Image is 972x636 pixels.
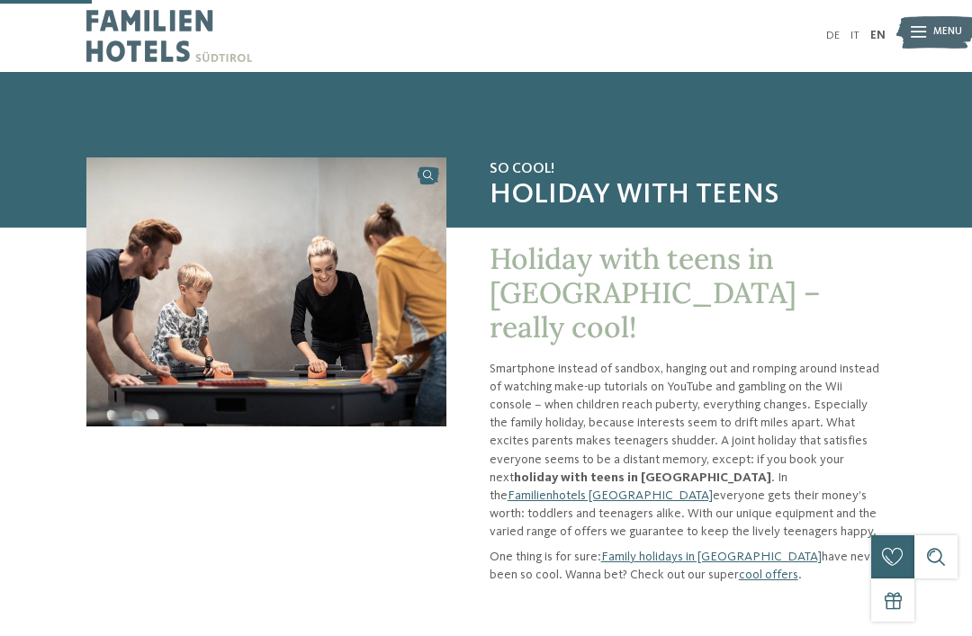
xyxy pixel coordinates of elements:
[490,360,886,542] p: Smartphone instead of sandbox, hanging out and romping around instead of watching make-up tutoria...
[490,178,886,212] span: Holiday with teens
[850,30,859,41] a: IT
[601,551,822,563] a: Family holidays in [GEOGRAPHIC_DATA]
[739,569,798,581] a: cool offers
[490,548,886,584] p: One thing is for sure: have never been so cool. Wanna bet? Check out our super .
[86,157,446,426] img: Fancy a holiday in South Tyrol with teens?
[508,489,713,502] a: Familienhotels [GEOGRAPHIC_DATA]
[826,30,840,41] a: DE
[514,471,771,484] strong: holiday with teens in [GEOGRAPHIC_DATA]
[933,25,962,40] span: Menu
[490,240,821,346] span: Holiday with teens in [GEOGRAPHIC_DATA] – really cool!
[870,30,886,41] a: EN
[490,161,886,178] span: So cool!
